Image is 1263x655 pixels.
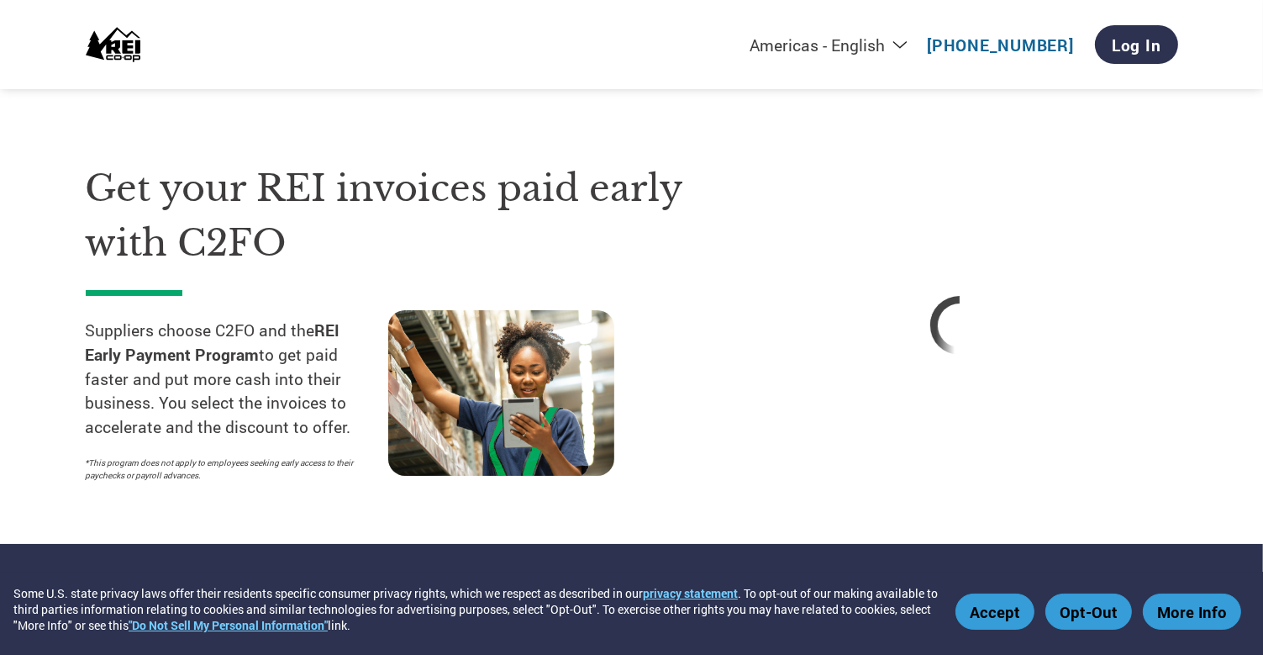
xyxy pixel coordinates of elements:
p: *This program does not apply to employees seeking early access to their paychecks or payroll adva... [86,457,371,482]
a: "Do Not Sell My Personal Information" [129,617,328,633]
a: privacy statement [643,585,738,601]
h1: Get your REI invoices paid early with C2FO [86,161,691,270]
button: Opt-Out [1045,594,1132,630]
p: Suppliers choose C2FO and the to get paid faster and put more cash into their business. You selec... [86,319,388,440]
strong: REI Early Payment Program [86,320,340,365]
a: [PHONE_NUMBER] [927,34,1074,55]
button: Accept [955,594,1034,630]
a: Log In [1095,25,1178,64]
button: More Info [1143,594,1241,630]
img: supply chain worker [388,310,614,476]
img: REI [86,22,141,68]
div: Some U.S. state privacy laws offer their residents specific consumer privacy rights, which we res... [13,585,947,633]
